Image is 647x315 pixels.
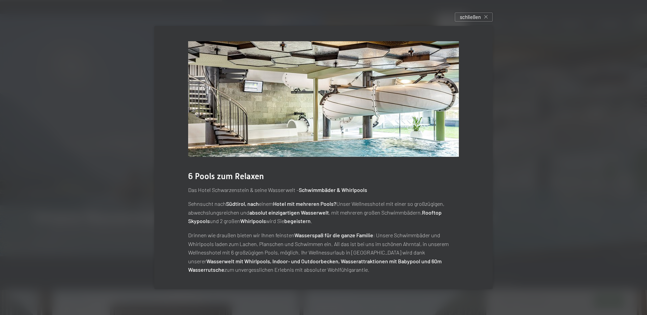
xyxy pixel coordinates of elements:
strong: Südtirol, nach [226,200,259,207]
img: Urlaub - Schwimmbad - Sprudelbänke - Babybecken uvw. [188,41,459,157]
strong: absolut einzigartigen Wasserwelt [249,209,329,216]
p: Drinnen wie draußen bieten wir Ihnen feinsten : Unsere Schwimmbäder und Whirlpools laden zum Lach... [188,231,459,274]
strong: begeistern [284,218,311,224]
strong: Hotel mit mehreren Pools? [273,200,336,207]
strong: Whirlpools [240,218,266,224]
span: schließen [460,14,481,21]
span: 6 Pools zum Relaxen [188,171,264,181]
strong: Wasserwelt mit Whirlpools, Indoor- und Outdoorbecken, Wasserattraktionen mit Babypool und 60m Was... [188,258,442,273]
p: Das Hotel Schwarzenstein & seine Wasserwelt – [188,186,459,194]
strong: Schwimmbäder & Whirlpools [299,187,367,193]
strong: Wasserspaß für die ganze Familie [294,232,373,238]
p: Sehnsucht nach einem Unser Wellnesshotel mit einer so großzügigen, abwechslungsreichen und , mit ... [188,199,459,225]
